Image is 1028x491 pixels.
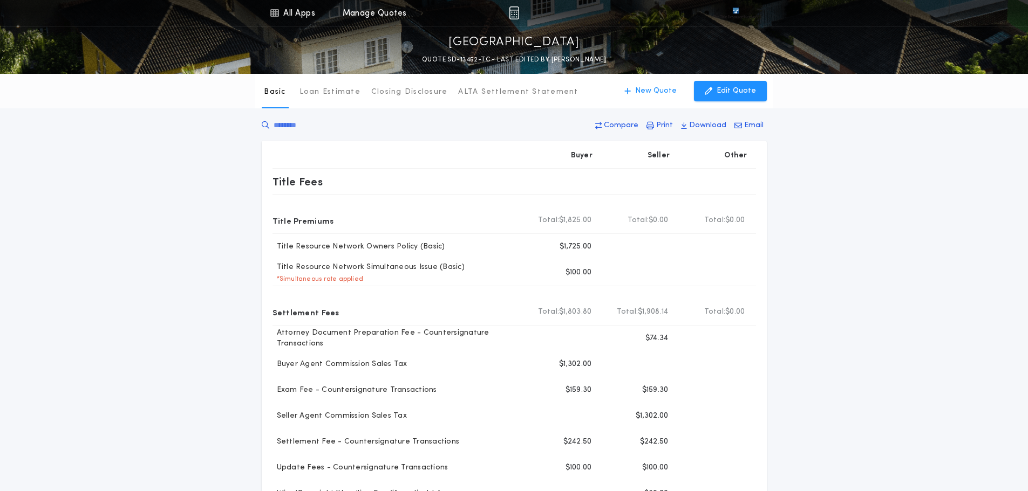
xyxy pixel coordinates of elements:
[744,120,764,131] p: Email
[371,87,448,98] p: Closing Disclosure
[678,116,730,135] button: Download
[273,241,445,252] p: Title Resource Network Owners Policy (Basic)
[704,215,726,226] b: Total:
[273,328,524,349] p: Attorney Document Preparation Fee - Countersignature Transactions
[273,212,334,229] p: Title Premiums
[273,359,407,370] p: Buyer Agent Commission Sales Tax
[713,8,758,18] img: vs-icon
[559,215,591,226] span: $1,825.00
[448,34,580,51] p: [GEOGRAPHIC_DATA]
[638,307,668,317] span: $1,908.14
[617,307,638,317] b: Total:
[273,303,339,321] p: Settlement Fees
[635,86,677,96] p: New Quote
[458,87,578,98] p: ALTA Settlement Statement
[704,307,726,317] b: Total:
[656,120,673,131] p: Print
[642,385,669,396] p: $159.30
[566,462,592,473] p: $100.00
[614,81,687,101] button: New Quote
[566,385,592,396] p: $159.30
[560,241,591,252] p: $1,725.00
[724,150,747,161] p: Other
[538,215,560,226] b: Total:
[640,437,669,447] p: $242.50
[273,411,407,421] p: Seller Agent Commission Sales Tax
[689,120,726,131] p: Download
[694,81,767,101] button: Edit Quote
[725,307,745,317] span: $0.00
[559,307,591,317] span: $1,803.80
[509,6,519,19] img: img
[273,262,465,273] p: Title Resource Network Simultaneous Issue (Basic)
[731,116,767,135] button: Email
[273,275,364,283] p: * Simultaneous rate applied
[636,411,668,421] p: $1,302.00
[592,116,642,135] button: Compare
[273,385,437,396] p: Exam Fee - Countersignature Transactions
[273,437,460,447] p: Settlement Fee - Countersignature Transactions
[422,54,606,65] p: QUOTE SD-13452-TC - LAST EDITED BY [PERSON_NAME]
[563,437,592,447] p: $242.50
[273,173,323,190] p: Title Fees
[264,87,285,98] p: Basic
[649,215,668,226] span: $0.00
[642,462,669,473] p: $100.00
[628,215,649,226] b: Total:
[571,150,593,161] p: Buyer
[604,120,638,131] p: Compare
[643,116,676,135] button: Print
[645,333,669,344] p: $74.34
[273,462,448,473] p: Update Fees - Countersignature Transactions
[299,87,360,98] p: Loan Estimate
[559,359,591,370] p: $1,302.00
[725,215,745,226] span: $0.00
[648,150,670,161] p: Seller
[538,307,560,317] b: Total:
[717,86,756,96] p: Edit Quote
[566,267,592,278] p: $100.00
